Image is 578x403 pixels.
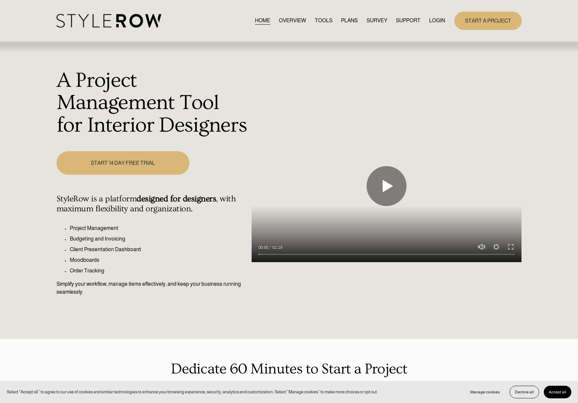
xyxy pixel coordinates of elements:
p: Client Presentation Dashboard [70,246,248,253]
button: Accept all [544,386,571,398]
a: START A PROJECT [454,12,522,30]
a: OVERVIEW [279,16,306,25]
p: Project Management [70,224,248,232]
h4: StyleRow is a platform , with maximum flexibility and organization. [57,194,248,214]
h1: A Project Management Tool for Interior Designers [57,69,248,137]
button: Play [367,166,406,206]
input: Seek [258,252,515,256]
p: Moodboards [70,256,248,264]
strong: designed for designers [137,194,216,204]
a: START 14 DAY FREE TRIAL [57,151,189,175]
p: Budgeting and Invoicing [70,235,248,243]
a: PLANS [341,16,358,25]
span: Accept all [549,390,566,394]
a: LOGIN [429,16,445,25]
div: Current time [258,244,270,251]
span: Manage cookies [470,390,500,394]
img: StyleRow [57,14,161,28]
button: Decline all [510,386,539,398]
span: Decline all [515,390,534,394]
div: Duration [270,244,284,251]
p: Select “Accept all” to agree to our use of cookies and similar technologies to enhance your brows... [7,389,378,395]
button: Manage cookies [465,386,505,398]
span: SUPPORT [396,17,420,25]
a: SURVEY [367,16,387,25]
a: TOOLS [315,16,332,25]
a: HOME [255,16,270,25]
p: Order Tracking [70,267,248,275]
p: Dedicate 60 Minutes to Start a Project [57,358,522,380]
a: folder dropdown [396,16,420,25]
p: Simplify your workflow, manage items effectively, and keep your business running seamlessly. [57,280,248,296]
